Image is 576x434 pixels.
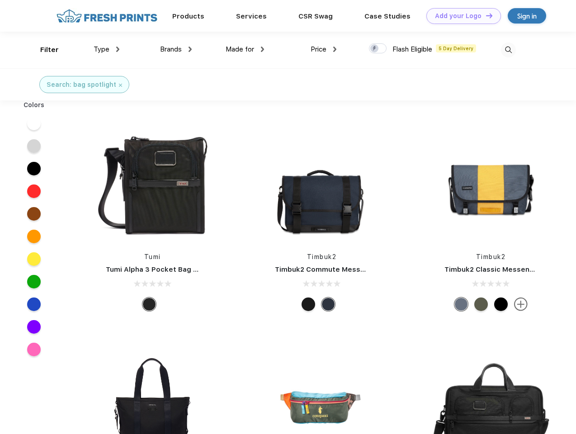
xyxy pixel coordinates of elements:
img: filter_cancel.svg [119,84,122,87]
a: Timbuk2 Classic Messenger Bag [444,265,557,274]
img: fo%20logo%202.webp [54,8,160,24]
a: Timbuk2 Commute Messenger Bag [275,265,396,274]
img: func=resize&h=266 [431,123,551,243]
img: func=resize&h=266 [261,123,382,243]
a: Sign in [508,8,546,24]
div: Eco Lightbeam [454,297,468,311]
div: Filter [40,45,59,55]
div: Eco Black [494,297,508,311]
span: Brands [160,45,182,53]
a: Products [172,12,204,20]
a: Tumi Alpha 3 Pocket Bag Small [106,265,212,274]
img: dropdown.png [333,47,336,52]
span: Flash Eligible [392,45,432,53]
img: DT [486,13,492,18]
img: more.svg [514,297,528,311]
div: Add your Logo [435,12,482,20]
div: Sign in [517,11,537,21]
a: Tumi [144,253,161,260]
img: dropdown.png [261,47,264,52]
div: Eco Black [302,297,315,311]
div: Colors [17,100,52,110]
span: Type [94,45,109,53]
a: Timbuk2 [476,253,506,260]
div: Eco Nautical [321,297,335,311]
img: dropdown.png [116,47,119,52]
span: Price [311,45,326,53]
img: desktop_search.svg [501,42,516,57]
div: Eco Army [474,297,488,311]
span: Made for [226,45,254,53]
a: Timbuk2 [307,253,337,260]
div: Black [142,297,156,311]
div: Search: bag spotlight [47,80,116,90]
span: 5 Day Delivery [436,44,476,52]
img: func=resize&h=266 [92,123,212,243]
img: dropdown.png [189,47,192,52]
